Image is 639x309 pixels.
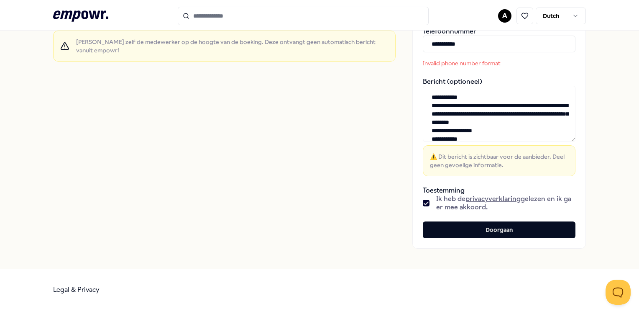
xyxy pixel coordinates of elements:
span: ⚠️ Dit bericht is zichtbaar voor de aanbieder. Deel geen gevoelige informatie. [430,152,568,169]
div: Toestemming [423,186,575,211]
div: Bericht (optioneel) [423,77,575,176]
p: Invalid phone number format [423,59,536,67]
div: Telefoonnummer [423,27,575,67]
a: privacyverklaring [465,195,521,203]
span: [PERSON_NAME] zelf de medewerker op de hoogte van de boeking. Deze ontvangt geen automatisch beri... [76,38,389,54]
span: Ik heb de gelezen en ik ga er mee akkoord. [436,195,575,211]
a: Legal & Privacy [53,286,100,294]
input: Search for products, categories or subcategories [178,7,429,25]
button: Doorgaan [423,221,575,238]
button: A [498,9,511,23]
iframe: Help Scout Beacon - Open [606,280,631,305]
